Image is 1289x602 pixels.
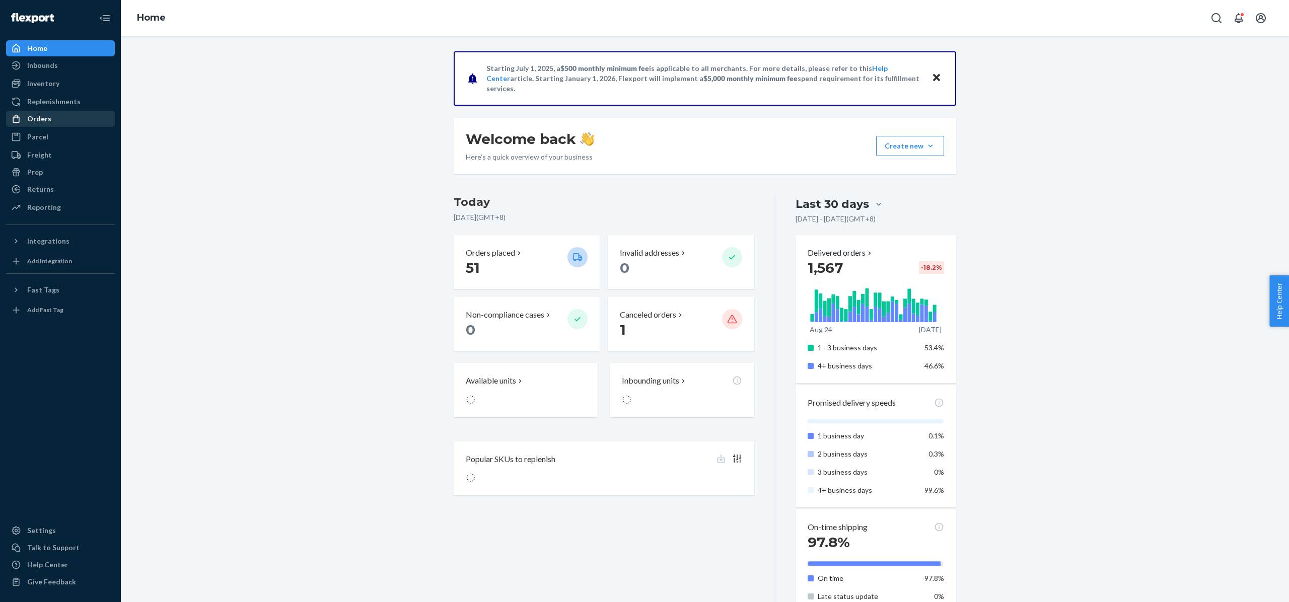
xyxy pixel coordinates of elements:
p: Invalid addresses [620,247,679,259]
p: On-time shipping [808,521,868,533]
span: 53.4% [924,343,944,352]
button: Create new [876,136,944,156]
span: 1 [620,321,626,338]
button: Delivered orders [808,247,874,259]
div: Replenishments [27,97,81,107]
img: Flexport logo [11,13,54,23]
div: Reporting [27,202,61,212]
p: Available units [466,375,516,387]
span: $500 monthly minimum fee [560,64,649,72]
span: 0.1% [928,431,944,440]
a: Home [6,40,115,56]
a: Add Integration [6,253,115,269]
div: Orders [27,114,51,124]
p: Inbounding units [622,375,679,387]
button: Talk to Support [6,540,115,556]
span: 0% [934,468,944,476]
span: 99.6% [924,486,944,494]
button: Orders placed 51 [454,235,600,289]
span: 51 [466,259,480,276]
p: [DATE] ( GMT+8 ) [454,212,754,222]
div: Parcel [27,132,48,142]
p: 2 business days [818,449,917,459]
button: Close [930,71,943,86]
p: Orders placed [466,247,515,259]
div: Talk to Support [27,543,80,553]
a: Home [137,12,166,23]
button: Fast Tags [6,282,115,298]
p: Aug 24 [810,325,832,335]
p: 1 - 3 business days [818,343,917,353]
button: Inbounding units [610,363,754,417]
ol: breadcrumbs [129,4,174,33]
button: Available units [454,363,598,417]
button: Integrations [6,233,115,249]
a: Add Fast Tag [6,302,115,318]
p: On time [818,573,917,583]
p: Canceled orders [620,309,676,321]
button: Non-compliance cases 0 [454,297,600,351]
p: Non-compliance cases [466,309,544,321]
a: Inventory [6,76,115,92]
p: 1 business day [818,431,917,441]
div: Fast Tags [27,285,59,295]
p: Starting July 1, 2025, a is applicable to all merchants. For more details, please refer to this a... [486,63,922,94]
div: Inbounds [27,60,58,70]
span: 1,567 [808,259,843,276]
h1: Welcome back [466,130,594,148]
a: Settings [6,522,115,539]
button: Invalid addresses 0 [608,235,754,289]
div: Freight [27,150,52,160]
span: 0% [934,592,944,600]
div: Last 30 days [796,196,869,212]
p: [DATE] - [DATE] ( GMT+8 ) [796,214,876,224]
div: Add Fast Tag [27,306,63,314]
a: Freight [6,147,115,163]
div: Give Feedback [27,577,76,587]
button: Open notifications [1229,8,1249,28]
a: Replenishments [6,94,115,110]
div: Help Center [27,560,68,570]
p: [DATE] [919,325,942,335]
span: 97.8% [924,574,944,582]
div: Returns [27,184,54,194]
button: Open account menu [1251,8,1271,28]
a: Parcel [6,129,115,145]
div: Inventory [27,79,59,89]
span: $5,000 monthly minimum fee [703,74,798,83]
p: Popular SKUs to replenish [466,454,555,465]
p: 4+ business days [818,361,917,371]
button: Give Feedback [6,574,115,590]
p: 4+ business days [818,485,917,495]
div: Integrations [27,236,69,246]
a: Prep [6,164,115,180]
span: Support [20,7,56,16]
div: Prep [27,167,43,177]
span: 46.6% [924,361,944,370]
h3: Today [454,194,754,210]
p: Promised delivery speeds [808,397,896,409]
span: 0 [466,321,475,338]
p: Late status update [818,591,917,601]
span: 0 [620,259,629,276]
a: Help Center [6,557,115,573]
div: Add Integration [27,257,72,265]
p: Here’s a quick overview of your business [466,152,594,162]
a: Reporting [6,199,115,215]
button: Canceled orders 1 [608,297,754,351]
a: Inbounds [6,57,115,73]
button: Open Search Box [1206,8,1227,28]
button: Help Center [1269,275,1289,327]
p: 3 business days [818,467,917,477]
button: Close Navigation [95,8,115,28]
span: 0.3% [928,449,944,458]
div: Settings [27,525,56,536]
div: Home [27,43,47,53]
img: hand-wave emoji [580,132,594,146]
span: 97.8% [808,534,850,551]
a: Orders [6,111,115,127]
div: -18.2 % [919,261,944,274]
a: Returns [6,181,115,197]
